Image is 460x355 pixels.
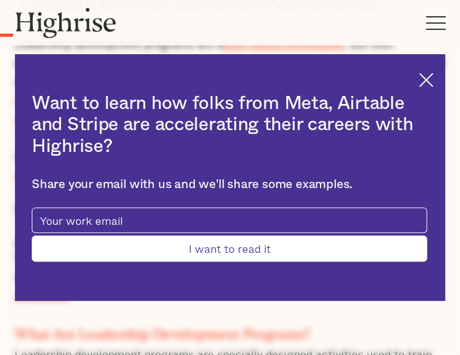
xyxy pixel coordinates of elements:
[32,207,427,262] form: current-ascender-blog-article-modal-form
[32,177,427,192] div: Share your email with us and we'll share some examples.
[14,7,117,38] img: Highrise logo
[32,207,427,233] input: Your work email
[32,93,427,158] h2: Want to learn how folks from Meta, Airtable and Stripe are accelerating their careers with Highrise?
[419,73,433,87] img: Cross icon
[32,235,427,262] input: I want to read it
